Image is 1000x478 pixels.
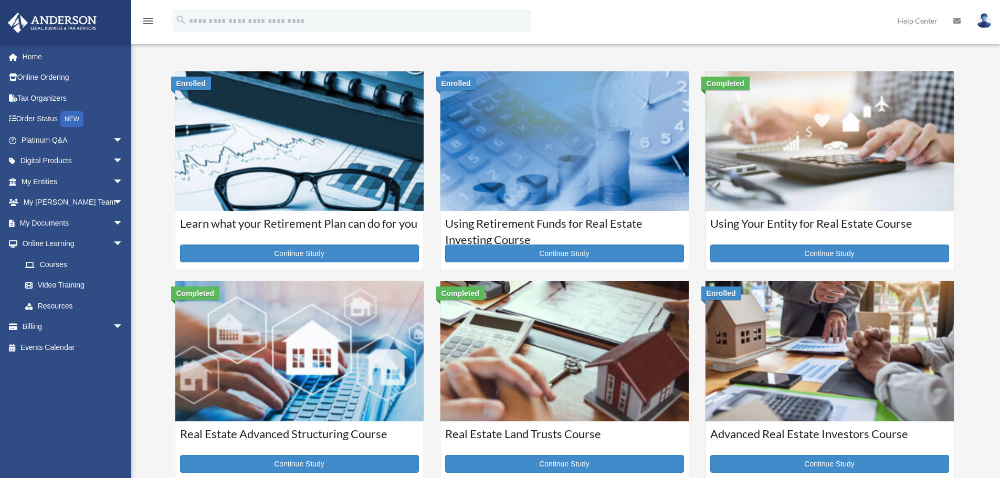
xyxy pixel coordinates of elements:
a: Billingarrow_drop_down [7,316,139,337]
a: Digital Productsarrow_drop_down [7,151,139,172]
span: arrow_drop_down [113,213,134,234]
div: Enrolled [436,77,476,90]
h3: Learn what your Retirement Plan can do for you [180,216,419,242]
img: Anderson Advisors Platinum Portal [5,13,100,33]
span: arrow_drop_down [113,316,134,338]
a: Video Training [15,275,139,296]
a: Continue Study [180,245,419,262]
h3: Real Estate Advanced Structuring Course [180,426,419,452]
a: menu [142,18,154,27]
i: menu [142,15,154,27]
a: Home [7,46,139,67]
a: Continue Study [445,245,684,262]
a: Resources [15,295,139,316]
a: Online Ordering [7,67,139,88]
div: Completed [436,286,485,300]
a: Courses [15,254,134,275]
a: Order StatusNEW [7,109,139,130]
a: Continue Study [445,455,684,473]
a: Continue Study [710,455,949,473]
a: My [PERSON_NAME] Teamarrow_drop_down [7,192,139,213]
span: arrow_drop_down [113,151,134,172]
div: Enrolled [701,286,741,300]
h3: Real Estate Land Trusts Course [445,426,684,452]
div: Completed [701,77,750,90]
div: NEW [60,111,83,127]
a: Continue Study [180,455,419,473]
a: Platinum Q&Aarrow_drop_down [7,130,139,151]
a: My Entitiesarrow_drop_down [7,171,139,192]
a: Online Learningarrow_drop_down [7,233,139,254]
h3: Using Retirement Funds for Real Estate Investing Course [445,216,684,242]
img: User Pic [976,13,992,28]
span: arrow_drop_down [113,130,134,151]
div: Enrolled [171,77,211,90]
span: arrow_drop_down [113,192,134,214]
span: arrow_drop_down [113,171,134,193]
h3: Advanced Real Estate Investors Course [710,426,949,452]
a: My Documentsarrow_drop_down [7,213,139,233]
a: Continue Study [710,245,949,262]
span: arrow_drop_down [113,233,134,255]
a: Events Calendar [7,337,139,358]
h3: Using Your Entity for Real Estate Course [710,216,949,242]
a: Tax Organizers [7,88,139,109]
div: Completed [171,286,219,300]
i: search [175,14,187,26]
